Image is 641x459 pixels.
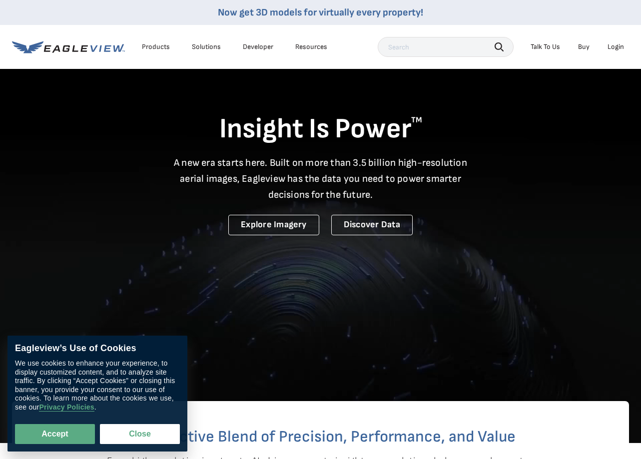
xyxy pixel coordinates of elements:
sup: TM [411,115,422,125]
div: Products [142,42,170,51]
input: Search [378,37,514,57]
a: Now get 3D models for virtually every property! [218,6,423,18]
a: Developer [243,42,273,51]
div: Talk To Us [531,42,560,51]
div: Resources [295,42,327,51]
p: A new era starts here. Built on more than 3.5 billion high-resolution aerial images, Eagleview ha... [168,155,474,203]
div: Solutions [192,42,221,51]
a: Privacy Policies [39,403,94,412]
div: Login [608,42,624,51]
h2: A Distinctive Blend of Precision, Performance, and Value [52,429,589,445]
div: We use cookies to enhance your experience, to display customized content, and to analyze site tra... [15,359,180,412]
a: Explore Imagery [228,215,319,235]
a: Discover Data [331,215,413,235]
button: Accept [15,424,95,444]
h1: Insight Is Power [12,112,629,147]
div: Eagleview’s Use of Cookies [15,343,180,354]
a: Buy [578,42,590,51]
button: Close [100,424,180,444]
